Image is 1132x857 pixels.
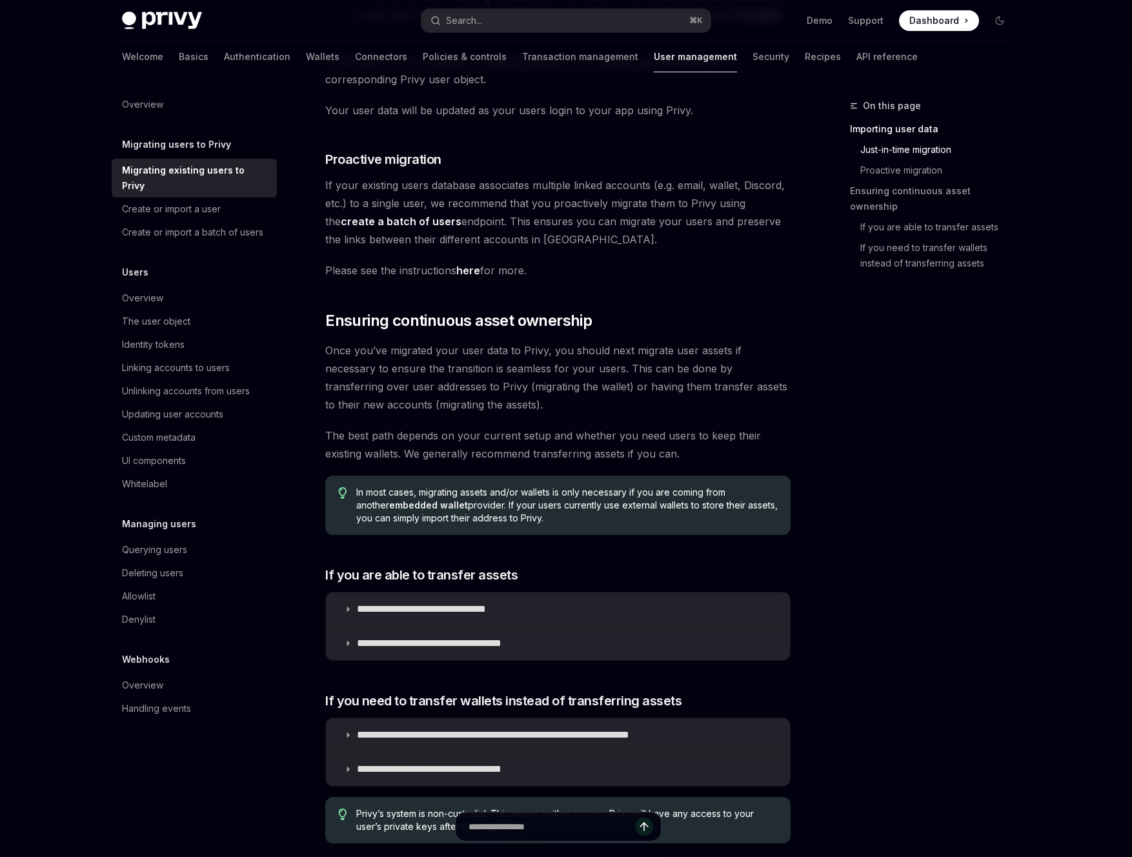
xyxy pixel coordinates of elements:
div: Handling events [122,701,191,716]
div: Allowlist [122,589,156,604]
div: Overview [122,97,163,112]
span: If your existing users database associates multiple linked accounts (e.g. email, wallet, Discord,... [325,176,791,248]
input: Ask a question... [469,812,635,841]
span: Please see the instructions for more. [325,261,791,279]
a: User management [654,41,737,72]
div: Migrating existing users to Privy [122,163,269,194]
div: Identity tokens [122,337,185,352]
div: Create or import a batch of users [122,225,263,240]
a: Handling events [112,697,277,720]
span: The best path depends on your current setup and whether you need users to keep their existing wal... [325,427,791,463]
a: Linking accounts to users [112,356,277,379]
img: dark logo [122,12,202,30]
span: On this page [863,98,921,114]
span: Proactive migration [325,150,441,168]
a: Overview [112,287,277,310]
span: Your user data will be updated as your users login to your app using Privy. [325,101,791,119]
div: Overview [122,290,163,306]
span: If you need to transfer wallets instead of transferring assets [325,692,682,710]
div: Whitelabel [122,476,167,492]
div: Querying users [122,542,187,558]
div: Custom metadata [122,430,196,445]
a: UI components [112,449,277,472]
a: Overview [112,93,277,116]
div: Updating user accounts [122,407,223,422]
strong: create a batch of users [341,215,461,228]
div: Denylist [122,612,156,627]
span: Privy’s system is non-custodial. This means neither you nor Privy will have any access to your us... [356,807,778,833]
a: Demo [807,14,833,27]
a: Wallets [306,41,339,72]
a: Querying users [112,538,277,561]
a: Security [753,41,789,72]
h5: Migrating users to Privy [122,137,231,152]
a: Migrating existing users to Privy [112,159,277,197]
a: Whitelabel [112,472,277,496]
h5: Managing users [122,516,196,532]
a: Identity tokens [112,333,277,356]
span: If you are able to transfer assets [325,566,518,584]
a: Create or import a user [112,197,277,221]
a: Denylist [112,608,277,631]
a: Transaction management [522,41,638,72]
a: Allowlist [112,585,277,608]
h5: Webhooks [122,652,170,667]
button: Send message [635,818,653,836]
a: Support [848,14,884,27]
span: ⌘ K [689,15,703,26]
a: Recipes [805,41,841,72]
a: Deleting users [112,561,277,585]
span: In most cases, migrating assets and/or wallets is only necessary if you are coming from another p... [356,486,778,525]
a: Just-in-time migration [850,139,1020,160]
div: Search... [446,13,482,28]
a: If you need to transfer wallets instead of transferring assets [850,237,1020,274]
a: create a batch of users [341,215,461,228]
button: Toggle dark mode [989,10,1010,31]
a: Ensuring continuous asset ownership [850,181,1020,217]
a: Custom metadata [112,426,277,449]
a: API reference [856,41,918,72]
div: Create or import a user [122,201,221,217]
a: Overview [112,674,277,697]
a: Unlinking accounts from users [112,379,277,403]
div: Unlinking accounts from users [122,383,250,399]
strong: embedded wallet [389,499,468,510]
a: Updating user accounts [112,403,277,426]
a: Create or import a batch of users [112,221,277,244]
span: Dashboard [909,14,959,27]
svg: Tip [338,809,347,820]
div: UI components [122,453,186,469]
button: Open search [421,9,711,32]
a: Connectors [355,41,407,72]
a: Importing user data [850,119,1020,139]
a: Dashboard [899,10,979,31]
a: Proactive migration [850,160,1020,181]
div: Deleting users [122,565,183,581]
a: The user object [112,310,277,333]
a: Authentication [224,41,290,72]
svg: Tip [338,487,347,499]
a: If you are able to transfer assets [850,217,1020,237]
a: Basics [179,41,208,72]
a: here [456,264,480,277]
div: The user object [122,314,190,329]
a: Welcome [122,41,163,72]
div: Linking accounts to users [122,360,230,376]
h5: Users [122,265,148,280]
div: Overview [122,678,163,693]
a: Policies & controls [423,41,507,72]
span: Once you’ve migrated your user data to Privy, you should next migrate user assets if necessary to... [325,341,791,414]
span: Ensuring continuous asset ownership [325,310,592,331]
